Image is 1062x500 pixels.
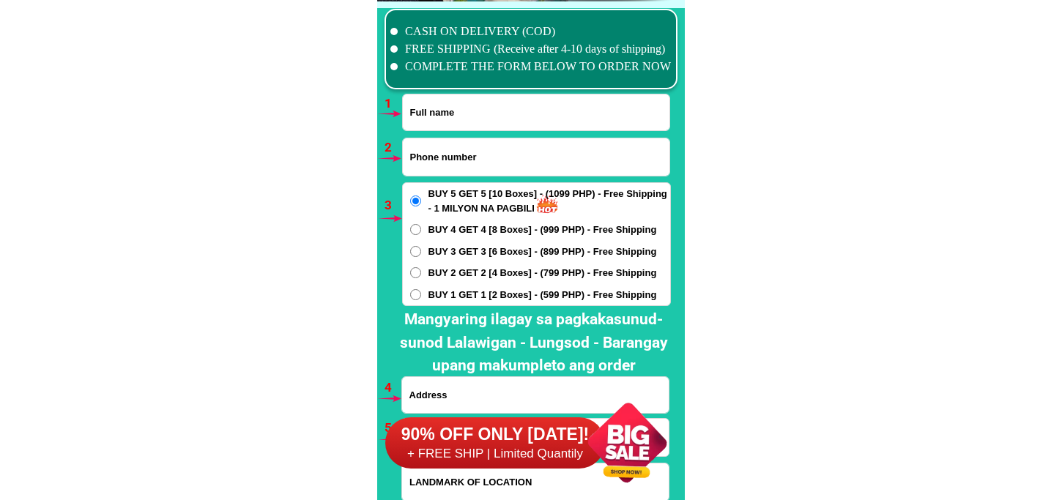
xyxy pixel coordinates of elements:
span: BUY 5 GET 5 [10 Boxes] - (1099 PHP) - Free Shipping - 1 MILYON NA PAGBILI [428,187,670,215]
input: BUY 1 GET 1 [2 Boxes] - (599 PHP) - Free Shipping [410,289,421,300]
input: BUY 5 GET 5 [10 Boxes] - (1099 PHP) - Free Shipping - 1 MILYON NA PAGBILI [410,195,421,206]
input: BUY 3 GET 3 [6 Boxes] - (899 PHP) - Free Shipping [410,246,421,257]
input: Input phone_number [403,138,669,176]
li: FREE SHIPPING (Receive after 4-10 days of shipping) [390,40,672,58]
span: BUY 2 GET 2 [4 Boxes] - (799 PHP) - Free Shipping [428,266,657,280]
h6: 1 [385,94,401,113]
h6: 3 [385,196,401,215]
input: BUY 4 GET 4 [8 Boxes] - (999 PHP) - Free Shipping [410,224,421,235]
h2: Mangyaring ilagay sa pagkakasunud-sunod Lalawigan - Lungsod - Barangay upang makumpleto ang order [390,308,678,378]
h6: 90% OFF ONLY [DATE]! [385,424,605,446]
span: BUY 1 GET 1 [2 Boxes] - (599 PHP) - Free Shipping [428,288,657,302]
span: BUY 4 GET 4 [8 Boxes] - (999 PHP) - Free Shipping [428,223,657,237]
span: BUY 3 GET 3 [6 Boxes] - (899 PHP) - Free Shipping [428,245,657,259]
h6: 2 [385,138,401,157]
li: CASH ON DELIVERY (COD) [390,23,672,40]
input: Input full_name [403,94,669,130]
h6: 5 [385,419,401,438]
input: BUY 2 GET 2 [4 Boxes] - (799 PHP) - Free Shipping [410,267,421,278]
h6: + FREE SHIP | Limited Quantily [385,446,605,462]
h6: 4 [385,378,401,398]
li: COMPLETE THE FORM BELOW TO ORDER NOW [390,58,672,75]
